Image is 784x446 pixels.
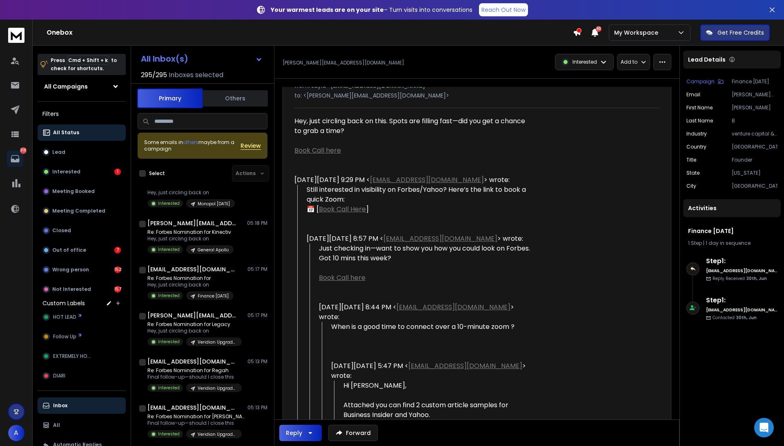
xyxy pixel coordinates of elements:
[688,55,726,64] p: Lead Details
[686,170,699,176] p: state
[137,89,203,108] button: Primary
[283,60,404,66] p: [PERSON_NAME][EMAIL_ADDRESS][DOMAIN_NAME]
[307,204,533,214] div: 📅 [ ]
[52,208,105,214] p: Meeting Completed
[53,422,60,428] p: All
[147,404,237,412] h1: [EMAIL_ADDRESS][DOMAIN_NAME]
[158,385,180,391] p: Interested
[198,293,229,299] p: Finance [DATE]
[247,220,267,226] p: 05:18 PM
[38,144,126,160] button: Lead
[319,204,366,214] a: Book Call Here
[52,188,95,195] p: Meeting Booked
[479,3,528,16] a: Reach Out Now
[52,227,71,234] p: Closed
[686,157,696,163] p: title
[247,266,267,273] p: 05:17 PM
[343,381,533,391] div: Hi [PERSON_NAME],
[147,189,235,196] p: Hey, just circling back on
[713,315,757,321] p: Contacted
[52,169,80,175] p: Interested
[53,353,92,359] span: EXTREMELY HOW
[169,70,223,80] h3: Inboxes selected
[38,262,126,278] button: Wrong person152
[621,59,637,65] p: Add to
[38,348,126,364] button: EXTREMELY HOW
[38,108,126,120] h3: Filters
[688,227,776,235] h1: Finance [DATE]
[307,185,533,204] div: Still interested in visibility on Forbes/Yahoo? Here’s the link to book a quick Zoom:
[706,268,777,274] h6: [EMAIL_ADDRESS][DOMAIN_NAME]
[149,170,165,177] label: Select
[52,266,89,273] p: Wrong person
[286,429,302,437] div: Reply
[307,234,533,244] div: [DATE][DATE] 8:57 PM < > wrote:
[134,51,269,67] button: All Inbox(s)
[7,151,23,167] a: 318
[38,203,126,219] button: Meeting Completed
[370,175,484,184] a: [EMAIL_ADDRESS][DOMAIN_NAME]
[732,104,777,111] p: [PERSON_NAME]
[686,104,713,111] p: First Name
[147,282,234,288] p: Hey, just circling back on
[328,425,378,441] button: Forward
[38,309,126,325] button: HOT LEAD
[8,28,24,43] img: logo
[247,404,267,411] p: 05:13 PM
[52,247,86,253] p: Out of office
[279,425,322,441] button: Reply
[732,91,777,98] p: [PERSON_NAME][EMAIL_ADDRESS][DOMAIN_NAME]
[706,307,777,313] h6: [EMAIL_ADDRESS][DOMAIN_NAME]
[38,183,126,200] button: Meeting Booked
[53,314,76,320] span: HOT LEAD
[294,146,341,155] a: Book Call here
[8,425,24,441] button: A
[686,78,724,85] button: Campaign
[247,358,267,365] p: 05:13 PM
[144,139,241,152] div: Some emails in maybe from a campaign
[683,199,781,217] div: Activities
[319,244,533,263] div: Just checking in—want to show you how you could look on Forbes. Got 10 mins this week?
[114,286,121,293] div: 157
[572,59,597,65] p: Interested
[596,26,601,32] span: 50
[247,312,267,319] p: 05:17 PM
[198,339,237,345] p: Veridian Upgrade 2025
[343,400,533,420] div: Attached you can find 2 custom article samples for Business Insider and Yahoo.
[38,222,126,239] button: Closed
[53,402,67,409] p: Inbox
[183,139,198,146] span: others
[408,361,522,371] a: [EMAIL_ADDRESS][DOMAIN_NAME]
[732,78,777,85] p: Finance [DATE]
[198,201,230,207] p: Monopol [DATE]
[52,149,65,155] p: Lead
[203,89,268,107] button: Others
[52,286,91,293] p: Not Interested
[51,56,117,73] p: Press to check for shortcuts.
[44,82,88,91] h1: All Campaigns
[147,413,245,420] p: Re: Forbes Nomination for [PERSON_NAME]
[147,321,242,328] p: Re: Forbes Nomination for Legacy
[271,6,472,14] p: – Turn visits into conversations
[713,275,767,282] p: Reply Received
[686,78,715,85] p: Campaign
[319,273,365,282] a: Book Call here
[294,116,533,136] div: Hey, just circling back on this. Spots are filling fast—did you get a chance to grab a time?
[147,235,234,242] p: Hey, just circling back on
[688,240,776,246] div: |
[147,265,237,273] h1: [EMAIL_ADDRESS][DOMAIN_NAME]
[746,275,767,282] span: 30th, Jun
[38,242,126,258] button: Out of office7
[147,374,242,380] p: Final follow-up—should I close this
[614,29,661,37] p: My Workspace
[686,183,696,189] p: city
[53,373,65,379] span: DIARI
[700,24,770,41] button: Get Free Credits
[38,368,126,384] button: DIARI
[198,385,237,391] p: Veridian Upgrade 2025
[686,118,713,124] p: Last Name
[481,6,526,14] p: Reach Out Now
[147,367,242,374] p: Re: Forbes Nomination for Regah
[147,357,237,366] h1: [EMAIL_ADDRESS][DOMAIN_NAME]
